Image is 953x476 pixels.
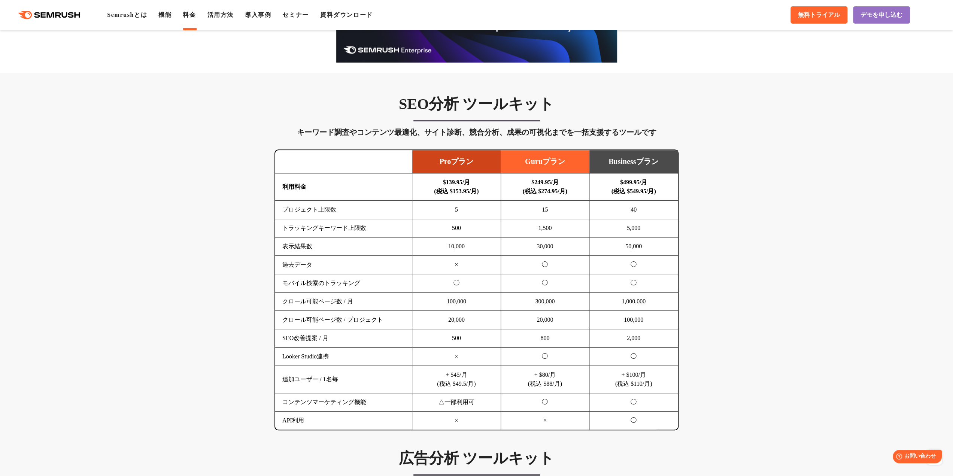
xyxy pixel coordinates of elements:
[886,447,945,468] iframe: Help widget launcher
[412,311,501,329] td: 20,000
[589,393,678,412] td: ◯
[853,6,910,24] a: デモを申し込む
[412,150,501,173] td: Proプラン
[589,329,678,348] td: 2,000
[158,12,172,18] a: 機能
[501,311,589,329] td: 20,000
[501,412,589,430] td: ×
[107,12,147,18] a: Semrushとは
[275,348,412,366] td: Looker Studio連携
[589,412,678,430] td: ◯
[501,274,589,292] td: ◯
[589,311,678,329] td: 100,000
[501,393,589,412] td: ◯
[412,237,501,256] td: 10,000
[434,179,479,194] b: $139.95/月 (税込 $153.95/月)
[275,256,412,274] td: 過去データ
[274,95,679,113] h3: SEO分析 ツールキット
[320,12,373,18] a: 資料ダウンロード
[611,179,656,194] b: $499.95/月 (税込 $549.95/月)
[589,150,678,173] td: Businessプラン
[589,219,678,237] td: 5,000
[861,11,902,19] span: デモを申し込む
[207,12,234,18] a: 活用方法
[501,219,589,237] td: 1,500
[501,366,589,393] td: + $80/月 (税込 $88/月)
[412,201,501,219] td: 5
[798,11,840,19] span: 無料トライアル
[412,219,501,237] td: 500
[275,237,412,256] td: 表示結果数
[589,292,678,311] td: 1,000,000
[412,329,501,348] td: 500
[501,348,589,366] td: ◯
[275,329,412,348] td: SEO改善提案 / 月
[412,292,501,311] td: 100,000
[589,256,678,274] td: ◯
[275,393,412,412] td: コンテンツマーケティング機能
[523,179,567,194] b: $249.95/月 (税込 $274.95/月)
[412,366,501,393] td: + $45/月 (税込 $49.5/月)
[501,201,589,219] td: 15
[501,150,589,173] td: Guruプラン
[275,201,412,219] td: プロジェクト上限数
[183,12,196,18] a: 料金
[412,348,501,366] td: ×
[275,274,412,292] td: モバイル検索のトラッキング
[412,393,501,412] td: △一部利用可
[790,6,847,24] a: 無料トライアル
[589,274,678,292] td: ◯
[589,348,678,366] td: ◯
[501,256,589,274] td: ◯
[412,412,501,430] td: ×
[275,292,412,311] td: クロール可能ページ数 / 月
[282,12,309,18] a: セミナー
[274,126,679,138] div: キーワード調査やコンテンツ最適化、サイト診断、競合分析、成果の可視化までを一括支援するツールです
[589,366,678,393] td: + $100/月 (税込 $110/月)
[275,366,412,393] td: 追加ユーザー / 1名毎
[275,219,412,237] td: トラッキングキーワード上限数
[501,329,589,348] td: 800
[245,12,271,18] a: 導入事例
[282,184,306,190] b: 利用料金
[589,201,678,219] td: 40
[274,449,679,468] h3: 広告分析 ツールキット
[275,311,412,329] td: クロール可能ページ数 / プロジェクト
[589,237,678,256] td: 50,000
[275,412,412,430] td: API利用
[501,292,589,311] td: 300,000
[412,256,501,274] td: ×
[412,274,501,292] td: ◯
[501,237,589,256] td: 30,000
